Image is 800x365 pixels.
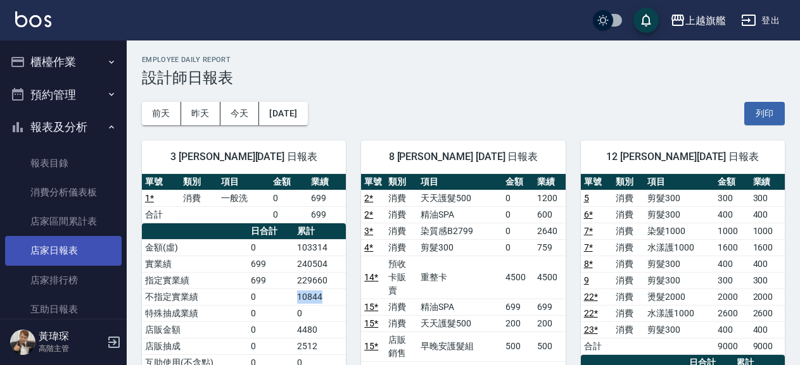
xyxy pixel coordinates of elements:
[180,190,218,206] td: 消費
[502,239,534,256] td: 0
[750,190,785,206] td: 300
[308,174,346,190] th: 業績
[644,206,714,223] td: 剪髮300
[15,11,51,27] img: Logo
[39,343,103,354] p: 高階主管
[417,239,502,256] td: 剪髮300
[644,223,714,239] td: 染髮1000
[613,174,644,190] th: 類別
[294,288,346,305] td: 10844
[581,174,785,355] table: a dense table
[5,236,122,265] a: 店家日報表
[294,223,346,240] th: 累計
[644,174,714,190] th: 項目
[644,256,714,272] td: 剪髮300
[248,321,295,338] td: 0
[685,13,726,28] div: 上越旗艦
[644,272,714,288] td: 剪髮300
[644,321,714,338] td: 剪髮300
[294,305,346,321] td: 0
[744,102,785,125] button: 列印
[248,288,295,305] td: 0
[534,315,566,331] td: 200
[10,330,35,355] img: Person
[502,190,534,206] td: 0
[417,256,502,299] td: 重整卡
[714,190,749,206] td: 300
[644,288,714,305] td: 燙髮2000
[502,206,534,223] td: 0
[248,338,295,354] td: 0
[714,174,749,190] th: 金額
[596,151,770,163] span: 12 [PERSON_NAME][DATE] 日報表
[613,288,644,305] td: 消費
[5,149,122,178] a: 報表目錄
[613,305,644,321] td: 消費
[142,174,346,223] table: a dense table
[736,9,785,32] button: 登出
[417,299,502,315] td: 精油SPA
[294,321,346,338] td: 4480
[613,256,644,272] td: 消費
[259,102,307,125] button: [DATE]
[644,239,714,256] td: 水漾護1000
[750,272,785,288] td: 300
[220,102,260,125] button: 今天
[584,193,589,203] a: 5
[750,288,785,305] td: 2000
[502,223,534,239] td: 0
[142,69,785,87] h3: 設計師日報表
[142,102,181,125] button: 前天
[417,174,502,190] th: 項目
[613,272,644,288] td: 消費
[613,239,644,256] td: 消費
[248,272,295,288] td: 699
[5,111,122,144] button: 報表及分析
[417,331,502,361] td: 早晚安護髮組
[142,338,248,354] td: 店販抽成
[248,239,295,256] td: 0
[417,206,502,223] td: 精油SPA
[750,223,785,239] td: 1000
[218,174,270,190] th: 項目
[714,223,749,239] td: 1000
[714,338,749,354] td: 9000
[142,305,248,321] td: 特殊抽成業績
[308,190,346,206] td: 699
[385,206,417,223] td: 消費
[142,288,248,305] td: 不指定實業績
[714,206,749,223] td: 400
[218,190,270,206] td: 一般洗
[385,223,417,239] td: 消費
[714,239,749,256] td: 1600
[581,338,613,354] td: 合計
[417,223,502,239] td: 染質感B2799
[534,331,566,361] td: 500
[385,315,417,331] td: 消費
[270,190,308,206] td: 0
[294,338,346,354] td: 2512
[750,338,785,354] td: 9000
[5,46,122,78] button: 櫃檯作業
[376,151,550,163] span: 8 [PERSON_NAME] [DATE] 日報表
[502,256,534,299] td: 4500
[417,315,502,331] td: 天天護髮500
[142,256,248,272] td: 實業績
[581,174,613,190] th: 單號
[385,174,417,190] th: 類別
[613,321,644,338] td: 消費
[5,295,122,324] a: 互助日報表
[665,8,731,34] button: 上越旗艦
[385,239,417,256] td: 消費
[613,206,644,223] td: 消費
[181,102,220,125] button: 昨天
[5,207,122,236] a: 店家區間累計表
[502,299,534,315] td: 699
[142,321,248,338] td: 店販金額
[308,206,346,223] td: 699
[534,299,566,315] td: 699
[142,56,785,64] h2: Employee Daily Report
[361,174,385,190] th: 單號
[644,190,714,206] td: 剪髮300
[385,190,417,206] td: 消費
